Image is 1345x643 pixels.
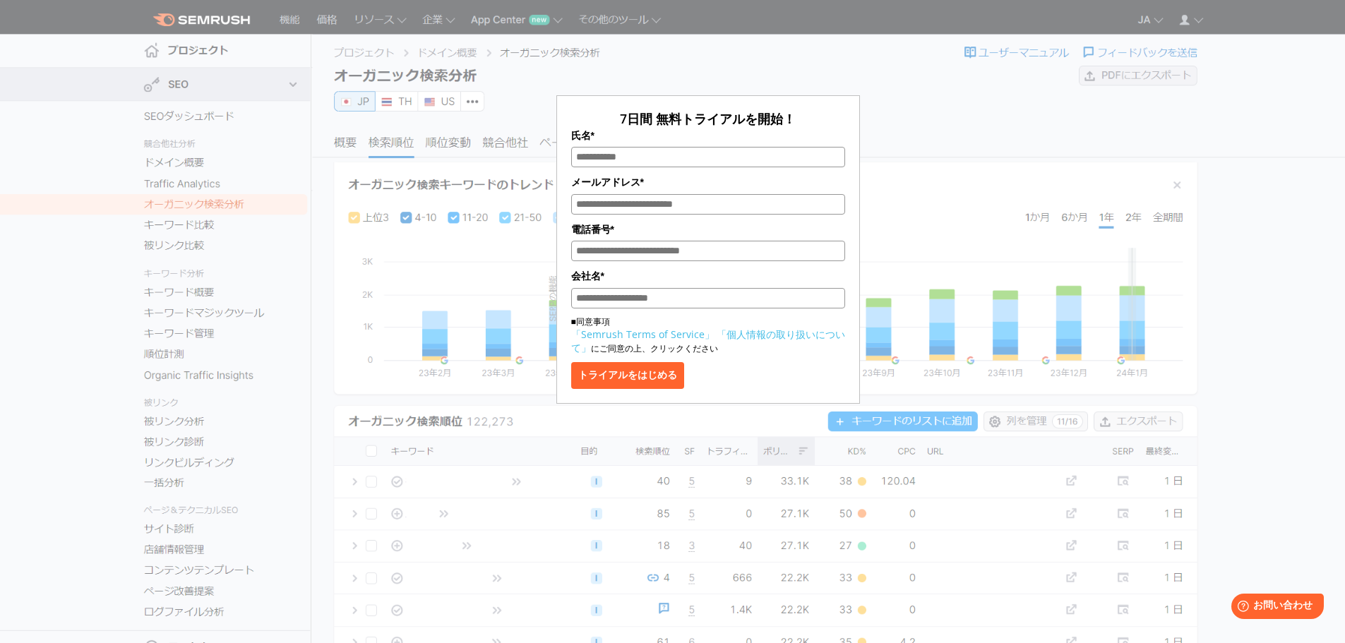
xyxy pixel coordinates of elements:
[571,316,845,355] p: ■同意事項 にご同意の上、クリックください
[1219,588,1329,627] iframe: Help widget launcher
[620,110,796,127] span: 7日間 無料トライアルを開始！
[571,362,684,389] button: トライアルをはじめる
[571,327,845,354] a: 「個人情報の取り扱いについて」
[571,174,845,190] label: メールアドレス*
[571,327,715,341] a: 「Semrush Terms of Service」
[571,222,845,237] label: 電話番号*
